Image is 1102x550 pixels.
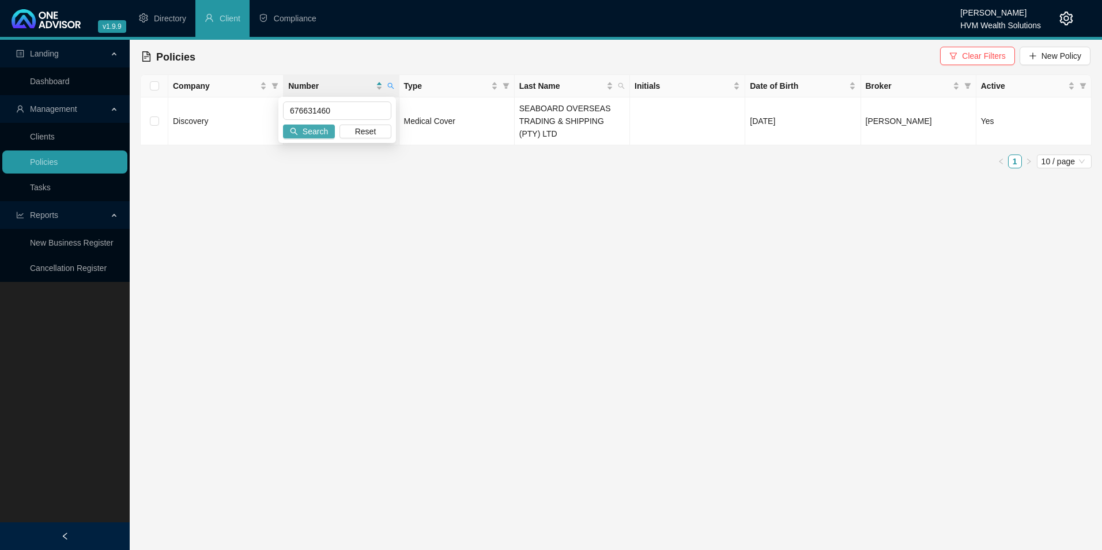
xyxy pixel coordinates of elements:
[960,3,1041,16] div: [PERSON_NAME]
[156,51,195,63] span: Policies
[404,116,455,126] span: Medical Cover
[618,82,625,89] span: search
[503,82,510,89] span: filter
[173,80,258,92] span: Company
[962,77,973,95] span: filter
[519,80,604,92] span: Last Name
[949,52,957,60] span: filter
[960,16,1041,28] div: HVM Wealth Solutions
[635,80,731,92] span: Initials
[1020,47,1090,65] button: New Policy
[750,80,846,92] span: Date of Birth
[141,51,152,62] span: file-text
[1022,155,1036,168] li: Next Page
[1037,155,1092,168] div: Page Size
[339,125,391,138] button: Reset
[1041,155,1087,168] span: 10 / page
[998,158,1005,165] span: left
[220,14,240,23] span: Client
[283,125,335,138] button: Search
[30,132,55,141] a: Clients
[168,75,284,97] th: Company
[994,155,1008,168] li: Previous Page
[30,77,70,86] a: Dashboard
[173,116,208,126] span: Discovery
[30,183,51,192] a: Tasks
[16,50,24,58] span: profile
[1059,12,1073,25] span: setting
[30,238,114,247] a: New Business Register
[1077,77,1089,95] span: filter
[355,125,376,138] span: Reset
[16,105,24,113] span: user
[399,75,515,97] th: Type
[866,116,932,126] span: [PERSON_NAME]
[515,75,630,97] th: Last Name
[866,80,950,92] span: Broker
[515,97,630,145] td: SEABOARD OVERSEAS TRADING & SHIPPING (PTY) LTD
[139,13,148,22] span: setting
[30,157,58,167] a: Policies
[30,210,58,220] span: Reports
[259,13,268,22] span: safety
[98,20,126,33] span: v1.9.9
[12,9,81,28] img: 2df55531c6924b55f21c4cf5d4484680-logo-light.svg
[283,101,391,120] input: Search Number
[288,80,373,92] span: Number
[205,13,214,22] span: user
[964,82,971,89] span: filter
[745,75,861,97] th: Date of Birth
[154,14,186,23] span: Directory
[385,77,397,95] span: search
[30,263,107,273] a: Cancellation Register
[16,211,24,219] span: line-chart
[269,77,281,95] span: filter
[500,77,512,95] span: filter
[630,75,745,97] th: Initials
[994,155,1008,168] button: left
[30,104,77,114] span: Management
[976,97,1092,145] td: Yes
[745,97,861,145] td: [DATE]
[1009,155,1021,168] a: 1
[976,75,1092,97] th: Active
[1041,50,1081,62] span: New Policy
[1025,158,1032,165] span: right
[271,82,278,89] span: filter
[404,80,489,92] span: Type
[303,125,328,138] span: Search
[1022,155,1036,168] button: right
[940,47,1014,65] button: Clear Filters
[387,82,394,89] span: search
[962,50,1005,62] span: Clear Filters
[1008,155,1022,168] li: 1
[61,532,69,540] span: left
[616,77,627,95] span: search
[981,80,1066,92] span: Active
[1080,82,1086,89] span: filter
[274,14,316,23] span: Compliance
[290,127,298,135] span: search
[1029,52,1037,60] span: plus
[30,49,59,58] span: Landing
[861,75,976,97] th: Broker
